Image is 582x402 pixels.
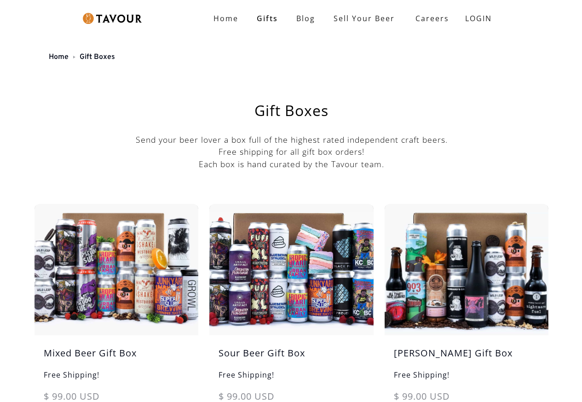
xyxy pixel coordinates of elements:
[49,52,69,62] a: Home
[204,9,248,28] a: Home
[213,13,238,23] strong: Home
[385,369,548,390] h6: Free Shipping!
[58,103,525,118] h1: Gift Boxes
[209,346,373,369] h5: Sour Beer Gift Box
[35,369,198,390] h6: Free Shipping!
[324,9,404,28] a: Sell Your Beer
[287,9,324,28] a: Blog
[385,346,548,369] h5: [PERSON_NAME] Gift Box
[404,6,456,31] a: Careers
[209,369,373,390] h6: Free Shipping!
[456,9,501,28] a: LOGIN
[415,9,449,28] strong: Careers
[35,134,548,170] p: Send your beer lover a box full of the highest rated independent craft beers. Free shipping for a...
[35,346,198,369] h5: Mixed Beer Gift Box
[80,52,115,62] a: Gift Boxes
[248,9,287,28] a: Gifts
